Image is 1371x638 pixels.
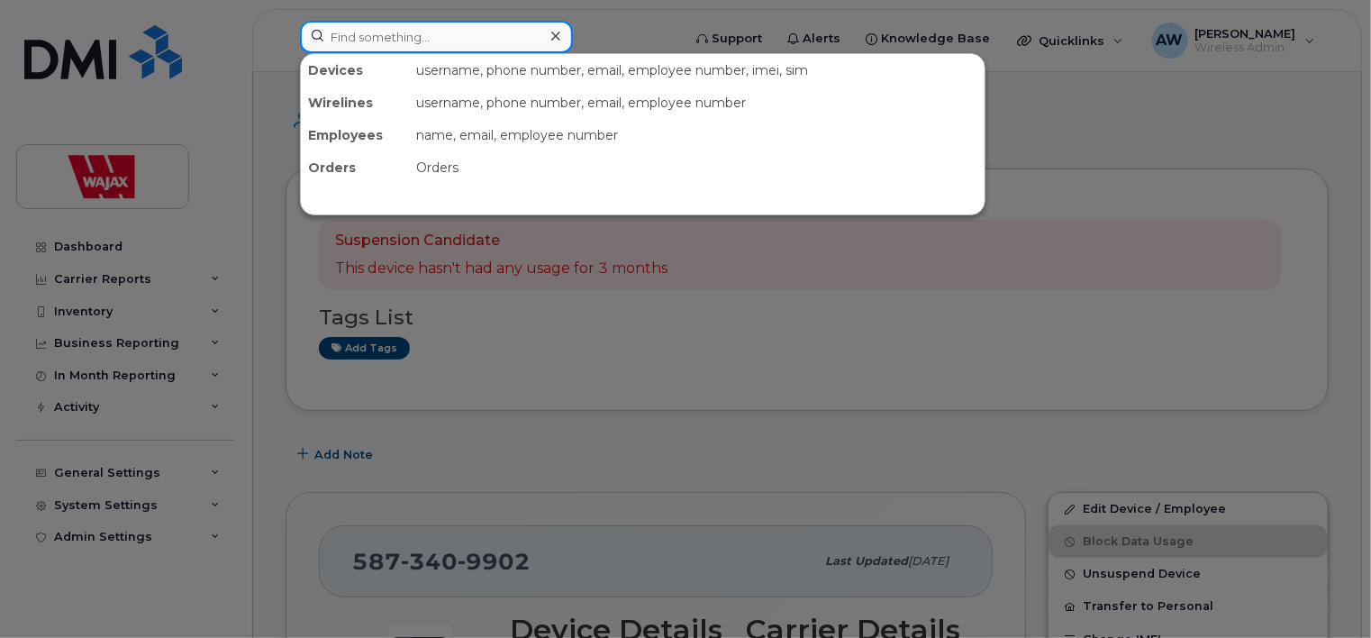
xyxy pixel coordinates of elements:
[409,119,985,151] div: name, email, employee number
[301,119,409,151] div: Employees
[301,54,409,87] div: Devices
[409,151,985,184] div: Orders
[409,87,985,119] div: username, phone number, email, employee number
[301,87,409,119] div: Wirelines
[409,54,985,87] div: username, phone number, email, employee number, imei, sim
[301,151,409,184] div: Orders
